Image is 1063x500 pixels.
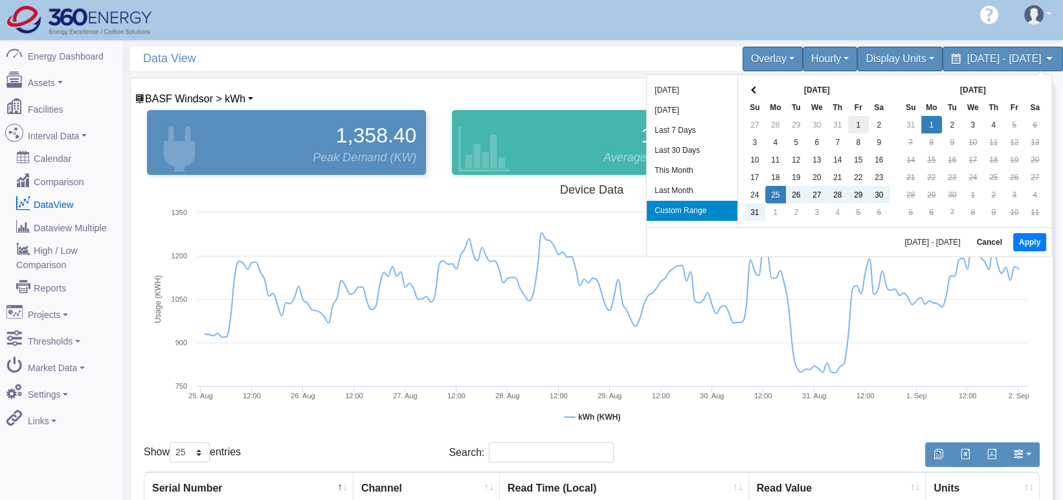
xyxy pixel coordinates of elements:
[963,186,983,203] td: 1
[921,116,942,133] td: 1
[978,442,1005,467] button: Generate PDF
[1025,168,1046,186] td: 27
[765,168,786,186] td: 18
[449,442,614,462] label: Search:
[942,133,963,151] td: 9
[144,442,241,462] label: Show entries
[827,168,848,186] td: 21
[925,442,952,467] button: Copy to clipboard
[807,116,827,133] td: 30
[786,186,807,203] td: 26
[1025,151,1046,168] td: 20
[983,203,1004,221] td: 9
[1004,168,1025,186] td: 26
[827,98,848,116] th: Th
[963,168,983,186] td: 24
[942,168,963,186] td: 23
[856,392,875,400] text: 12:00
[188,392,212,400] tspan: 25. Aug
[942,98,963,116] th: Tu
[1004,186,1025,203] td: 3
[848,151,869,168] td: 15
[765,151,786,168] td: 11
[869,186,890,203] td: 30
[1025,186,1046,203] td: 4
[807,98,827,116] th: We
[291,392,315,400] tspan: 26. Aug
[447,392,465,400] text: 12:00
[765,81,869,98] th: [DATE]
[744,186,765,203] td: 24
[647,161,737,181] li: This Month
[313,149,416,166] span: Peak Demand (KW)
[744,203,765,221] td: 31
[983,116,1004,133] td: 4
[143,47,598,71] span: Data View
[827,151,848,168] td: 14
[1013,233,1046,251] button: Apply
[647,80,737,100] li: [DATE]
[807,203,827,221] td: 3
[744,98,765,116] th: Su
[145,93,245,104] span: Device List
[942,186,963,203] td: 30
[641,120,722,151] span: 1,078.84
[963,98,983,116] th: We
[807,168,827,186] td: 20
[744,116,765,133] td: 27
[700,392,724,400] tspan: 30. Aug
[901,133,921,151] td: 7
[983,98,1004,116] th: Th
[901,186,921,203] td: 28
[744,151,765,168] td: 10
[901,168,921,186] td: 21
[647,120,737,141] li: Last 7 Days
[869,116,890,133] td: 2
[1004,203,1025,221] td: 10
[1005,442,1040,467] button: Show/Hide Columns
[1004,151,1025,168] td: 19
[744,133,765,151] td: 3
[765,116,786,133] td: 28
[904,238,965,246] span: [DATE] - [DATE]
[869,98,890,116] th: Sa
[243,392,261,400] text: 12:00
[1025,133,1046,151] td: 13
[153,275,162,323] tspan: Usage (KWH)
[393,392,417,400] tspan: 27. Aug
[963,151,983,168] td: 17
[827,203,848,221] td: 4
[807,186,827,203] td: 27
[743,47,803,71] div: Overlay
[495,392,519,400] tspan: 28. Aug
[1004,116,1025,133] td: 5
[786,133,807,151] td: 5
[848,116,869,133] td: 1
[754,392,772,400] text: 12:00
[1025,98,1046,116] th: Sa
[647,181,737,201] li: Last Month
[901,151,921,168] td: 14
[827,186,848,203] td: 28
[848,168,869,186] td: 22
[942,151,963,168] td: 16
[869,203,890,221] td: 6
[857,47,942,71] div: Display Units
[336,120,417,151] span: 1,358.40
[802,392,826,400] tspan: 31. Aug
[942,203,963,221] td: 7
[1004,133,1025,151] td: 12
[489,442,614,462] input: Search:
[172,252,187,260] text: 1200
[869,168,890,186] td: 23
[786,203,807,221] td: 2
[963,116,983,133] td: 3
[1025,116,1046,133] td: 6
[959,392,977,400] text: 12:00
[603,149,722,166] span: Average Usage (KWH)
[921,186,942,203] td: 29
[848,186,869,203] td: 29
[765,98,786,116] th: Mo
[1004,98,1025,116] th: Fr
[550,392,568,400] text: 12:00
